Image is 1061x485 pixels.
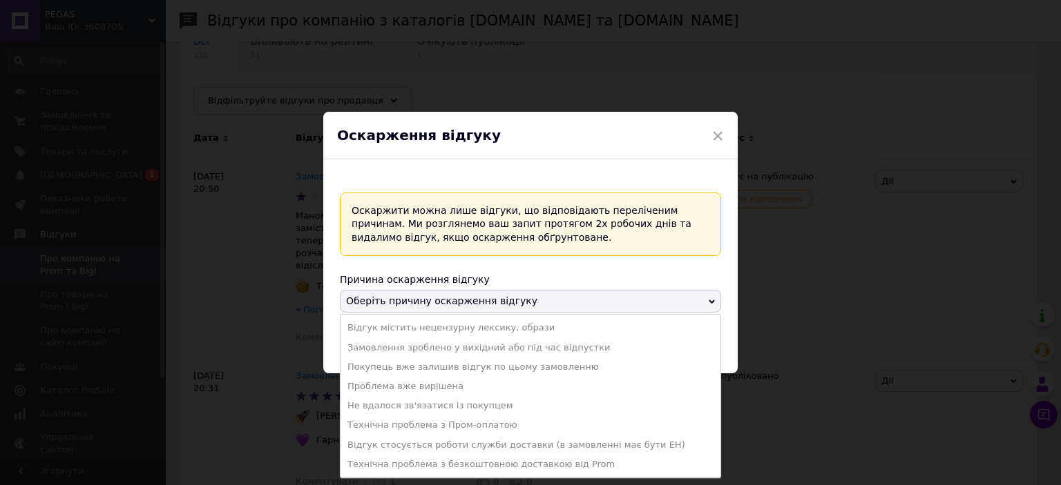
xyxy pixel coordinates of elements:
[711,124,724,148] span: ×
[341,338,720,357] li: Замовлення зроблено у вихідний або під час відпустки
[341,377,720,396] li: Проблема вже вирішена
[340,274,490,285] span: Причина оскарження відгуку
[340,192,721,257] div: Оскаржити можна лише відгуки, що відповідають переліченим причинам. Ми розглянемо ваш запит протя...
[346,295,537,306] span: Оберіть причину оскарження відгуку
[341,415,720,435] li: Технічна проблема з Пром-оплатою
[341,435,720,455] li: Відгук стосується роботи служби доставки (в замовленні має бути ЕН)
[341,357,720,377] li: Покупець вже залишив відгук по цьому замовленню
[323,112,738,159] div: Оскарження відгуку
[341,396,720,415] li: Не вдалося зв'язатися із покупцем
[341,455,720,474] li: Технічна проблема з безкоштовною доставкою від Prom
[341,318,720,337] li: Відгук містить нецензурну лексику, образи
